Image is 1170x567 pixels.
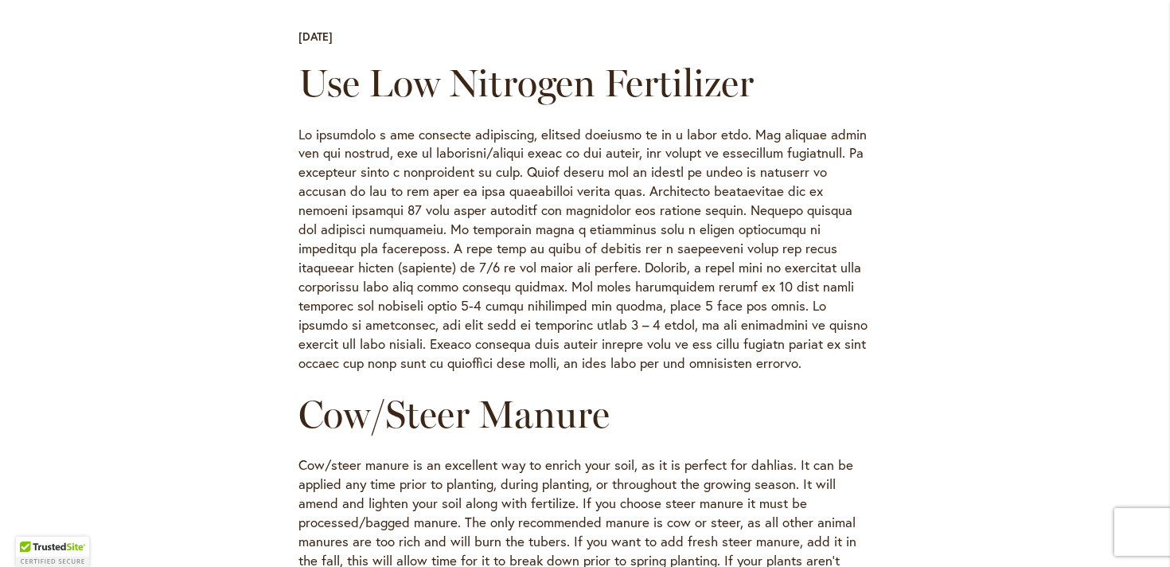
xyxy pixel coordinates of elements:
[298,29,333,45] div: [DATE]
[298,61,872,105] h2: Use Low Nitrogen Fertilizer
[298,392,872,436] h2: Cow/Steer Manure
[298,125,872,373] p: Lo ipsumdolo s ame consecte adipiscing, elitsed doeiusmo te in u labor etdo. Mag aliquae admin ve...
